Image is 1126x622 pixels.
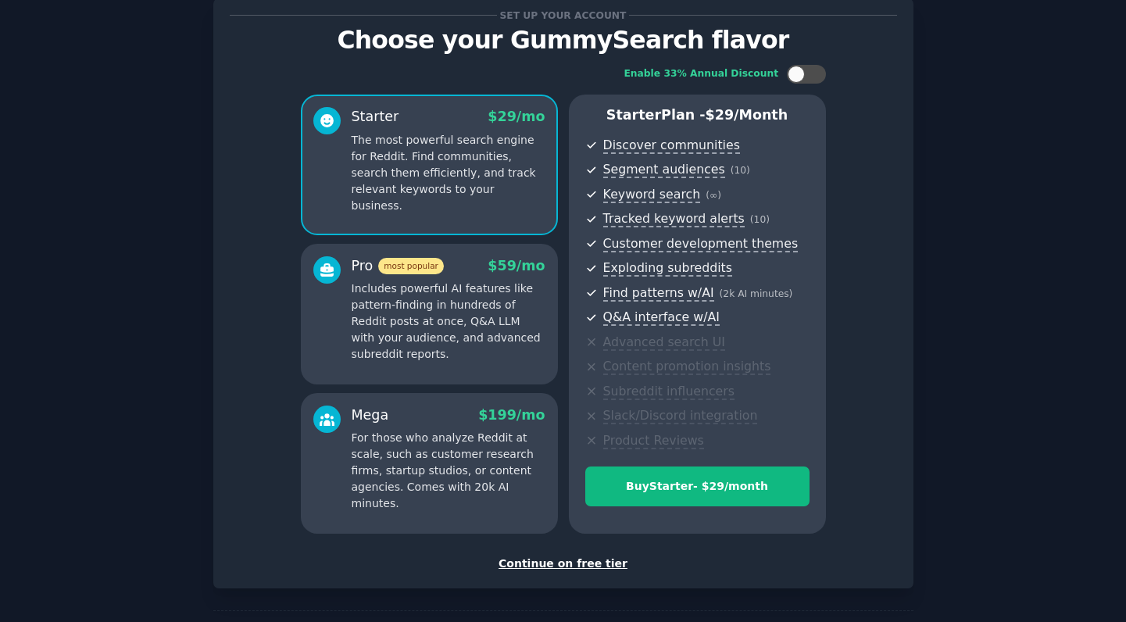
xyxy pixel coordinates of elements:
[352,107,399,127] div: Starter
[603,334,725,351] span: Advanced search UI
[603,285,714,302] span: Find patterns w/AI
[230,556,897,572] div: Continue on free tier
[731,165,750,176] span: ( 10 )
[603,408,758,424] span: Slack/Discord integration
[352,256,444,276] div: Pro
[497,7,629,23] span: Set up your account
[488,258,545,273] span: $ 59 /mo
[603,359,771,375] span: Content promotion insights
[352,132,545,214] p: The most powerful search engine for Reddit. Find communities, search them efficiently, and track ...
[603,162,725,178] span: Segment audiences
[603,309,720,326] span: Q&A interface w/AI
[603,138,740,154] span: Discover communities
[706,107,788,123] span: $ 29 /month
[352,281,545,363] p: Includes powerful AI features like pattern-finding in hundreds of Reddit posts at once, Q&A LLM w...
[378,258,444,274] span: most popular
[706,190,721,201] span: ( ∞ )
[478,407,545,423] span: $ 199 /mo
[603,260,732,277] span: Exploding subreddits
[720,288,793,299] span: ( 2k AI minutes )
[585,466,810,506] button: BuyStarter- $29/month
[603,211,745,227] span: Tracked keyword alerts
[230,27,897,54] p: Choose your GummySearch flavor
[352,406,389,425] div: Mega
[603,187,701,203] span: Keyword search
[585,105,810,125] p: Starter Plan -
[603,433,704,449] span: Product Reviews
[586,478,809,495] div: Buy Starter - $ 29 /month
[603,384,735,400] span: Subreddit influencers
[603,236,799,252] span: Customer development themes
[750,214,770,225] span: ( 10 )
[352,430,545,512] p: For those who analyze Reddit at scale, such as customer research firms, startup studios, or conte...
[624,67,779,81] div: Enable 33% Annual Discount
[488,109,545,124] span: $ 29 /mo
